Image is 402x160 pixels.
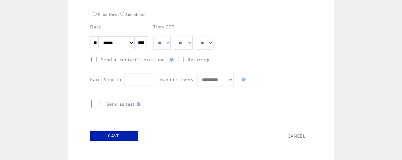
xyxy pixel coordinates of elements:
input: Send Now [93,12,97,16]
span: Date [90,24,101,30]
img: help.gif [168,58,174,62]
a: SAVE [90,131,138,141]
span: Send at contact`s local time [101,57,165,63]
label: Scheduled [118,13,146,17]
span: Pace: Send to [90,77,121,82]
img: help.gif [240,78,246,81]
input: Scheduled [120,12,124,16]
label: Send Now [91,13,117,17]
span: Send as test [107,101,135,107]
span: numbers every [160,77,194,82]
span: Time CDT [153,24,175,30]
a: CANCEL [288,133,305,139]
span: Recurring [188,57,210,63]
img: help.gif [135,102,140,106]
